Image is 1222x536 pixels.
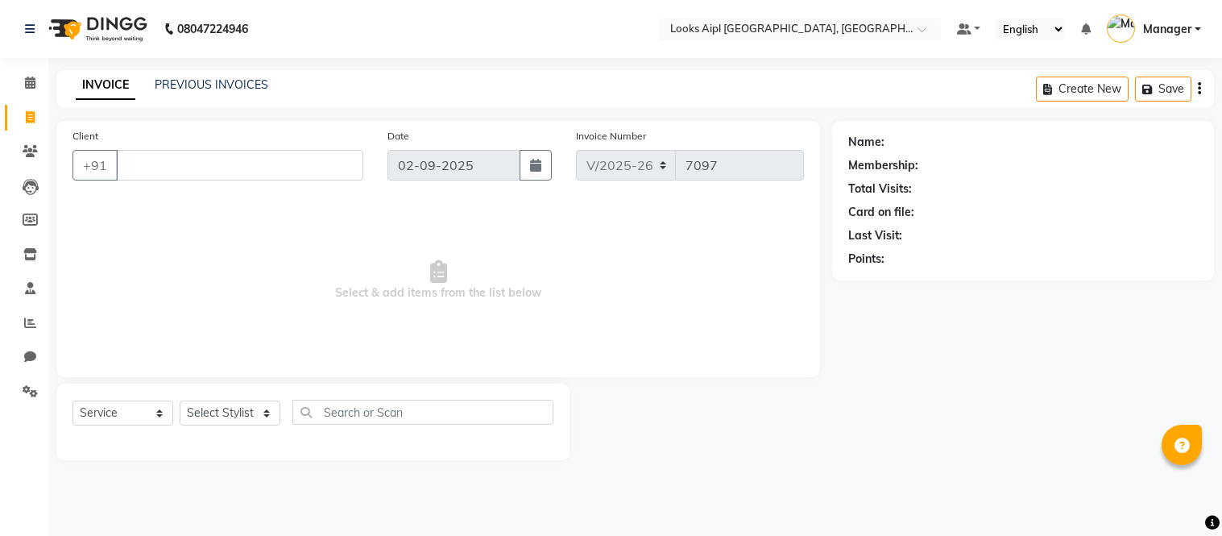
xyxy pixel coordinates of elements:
[41,6,151,52] img: logo
[576,129,646,143] label: Invoice Number
[848,251,884,268] div: Points:
[848,134,884,151] div: Name:
[72,150,118,181] button: +91
[292,400,553,425] input: Search or Scan
[1154,472,1206,520] iframe: chat widget
[116,150,363,181] input: Search by Name/Mobile/Email/Code
[848,181,912,197] div: Total Visits:
[1135,77,1191,102] button: Save
[72,200,804,361] span: Select & add items from the list below
[1107,15,1135,43] img: Manager
[848,227,902,244] div: Last Visit:
[1143,21,1191,38] span: Manager
[72,129,98,143] label: Client
[76,71,135,100] a: INVOICE
[155,77,268,92] a: PREVIOUS INVOICES
[387,129,409,143] label: Date
[177,6,248,52] b: 08047224946
[848,204,914,221] div: Card on file:
[1036,77,1129,102] button: Create New
[848,157,918,174] div: Membership:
